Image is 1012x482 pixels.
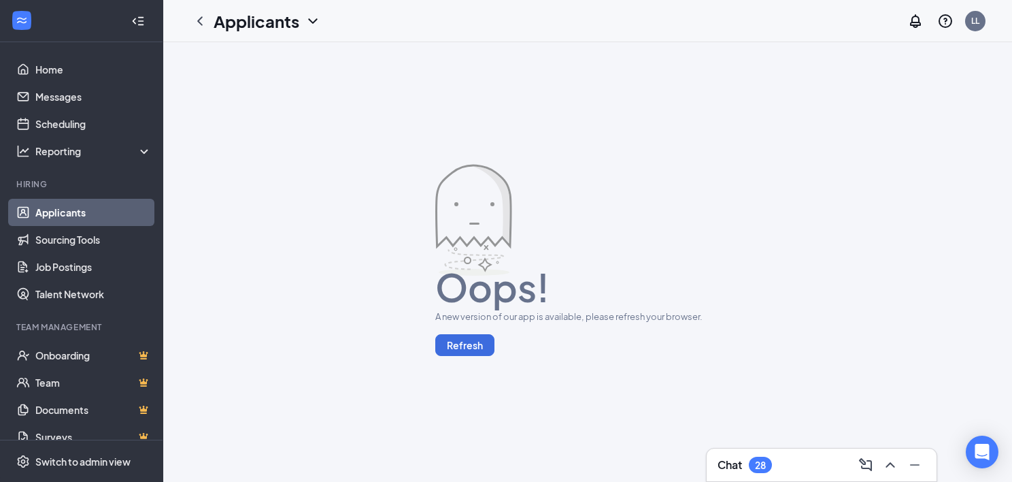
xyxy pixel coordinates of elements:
[755,460,766,471] div: 28
[35,423,152,451] a: SurveysCrown
[35,342,152,369] a: OnboardingCrown
[879,454,901,476] button: ChevronUp
[16,178,149,190] div: Hiring
[16,321,149,333] div: Team Management
[35,226,152,253] a: Sourcing Tools
[718,457,742,472] h3: Chat
[16,455,30,468] svg: Settings
[35,110,152,138] a: Scheduling
[15,14,29,27] svg: WorkstreamLogo
[131,14,145,28] svg: Collapse
[192,13,208,29] svg: ChevronLeft
[855,454,877,476] button: ComposeMessage
[904,454,926,476] button: Minimize
[882,457,898,473] svg: ChevronUp
[907,13,924,29] svg: Notifications
[35,369,152,396] a: TeamCrown
[35,144,152,158] div: Reporting
[35,56,152,83] a: Home
[16,144,30,158] svg: Analysis
[937,13,954,29] svg: QuestionInfo
[35,280,152,308] a: Talent Network
[35,253,152,280] a: Job Postings
[35,199,152,226] a: Applicants
[435,276,740,299] h1: Oops!
[35,396,152,423] a: DocumentsCrown
[214,10,299,33] h1: Applicants
[435,310,740,323] div: A new version of our app is available, please refresh your browser.
[907,457,923,473] svg: Minimize
[435,164,512,276] img: error
[35,455,131,468] div: Switch to admin view
[305,13,321,29] svg: ChevronDown
[971,15,979,27] div: LL
[966,436,998,468] div: Open Intercom Messenger
[858,457,874,473] svg: ComposeMessage
[35,83,152,110] a: Messages
[435,334,494,356] button: Refresh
